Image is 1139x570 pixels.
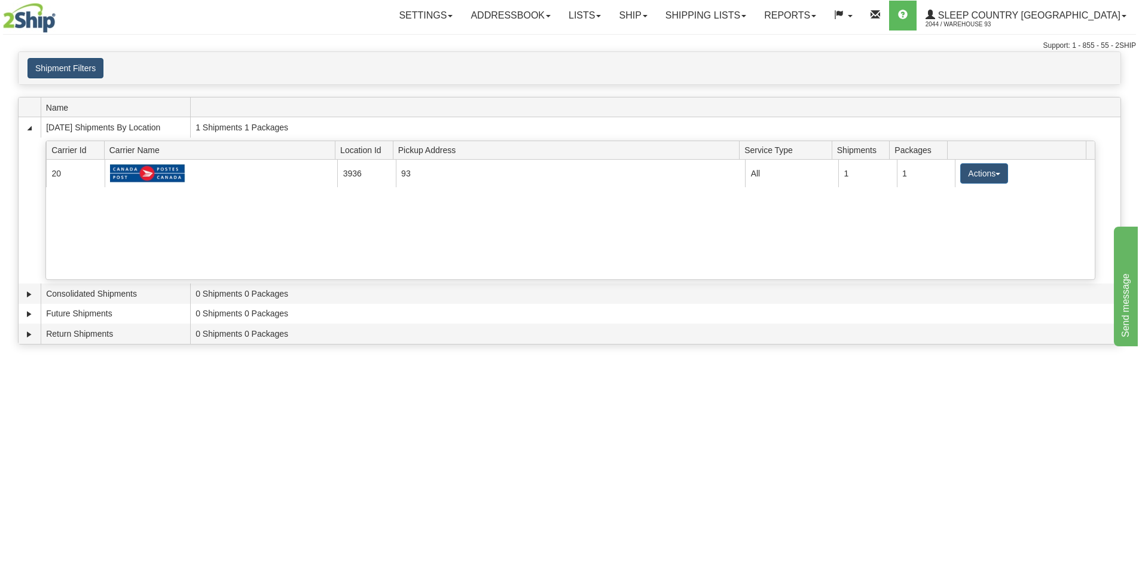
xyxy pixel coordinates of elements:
span: Location Id [340,141,393,159]
a: Sleep Country [GEOGRAPHIC_DATA] 2044 / Warehouse 93 [917,1,1135,31]
td: 1 Shipments 1 Packages [190,117,1120,138]
a: Shipping lists [656,1,755,31]
td: 0 Shipments 0 Packages [190,304,1120,324]
span: Carrier Name [109,141,335,159]
td: Future Shipments [41,304,190,324]
td: 1 [897,160,955,187]
td: 93 [396,160,746,187]
td: Return Shipments [41,324,190,344]
a: Ship [610,1,656,31]
a: Expand [23,308,35,320]
span: Pickup Address [398,141,740,159]
a: Expand [23,288,35,300]
a: Lists [560,1,610,31]
a: Settings [390,1,462,31]
span: Service Type [744,141,832,159]
td: All [745,160,838,187]
a: Addressbook [462,1,560,31]
td: 20 [46,160,104,187]
td: 0 Shipments 0 Packages [190,324,1120,344]
td: [DATE] Shipments By Location [41,117,190,138]
td: 0 Shipments 0 Packages [190,284,1120,304]
iframe: chat widget [1111,224,1138,346]
span: Name [46,98,190,117]
td: 1 [838,160,896,187]
span: Sleep Country [GEOGRAPHIC_DATA] [935,10,1120,20]
img: Canada Post [110,164,185,183]
td: Consolidated Shipments [41,284,190,304]
div: Send message [9,7,111,22]
button: Actions [960,163,1008,184]
a: Collapse [23,122,35,134]
div: Support: 1 - 855 - 55 - 2SHIP [3,41,1136,51]
span: Packages [894,141,947,159]
a: Reports [755,1,825,31]
img: logo2044.jpg [3,3,56,33]
td: 3936 [337,160,395,187]
span: Carrier Id [51,141,104,159]
span: Shipments [837,141,890,159]
span: 2044 / Warehouse 93 [926,19,1015,31]
button: Shipment Filters [28,58,103,78]
a: Expand [23,328,35,340]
